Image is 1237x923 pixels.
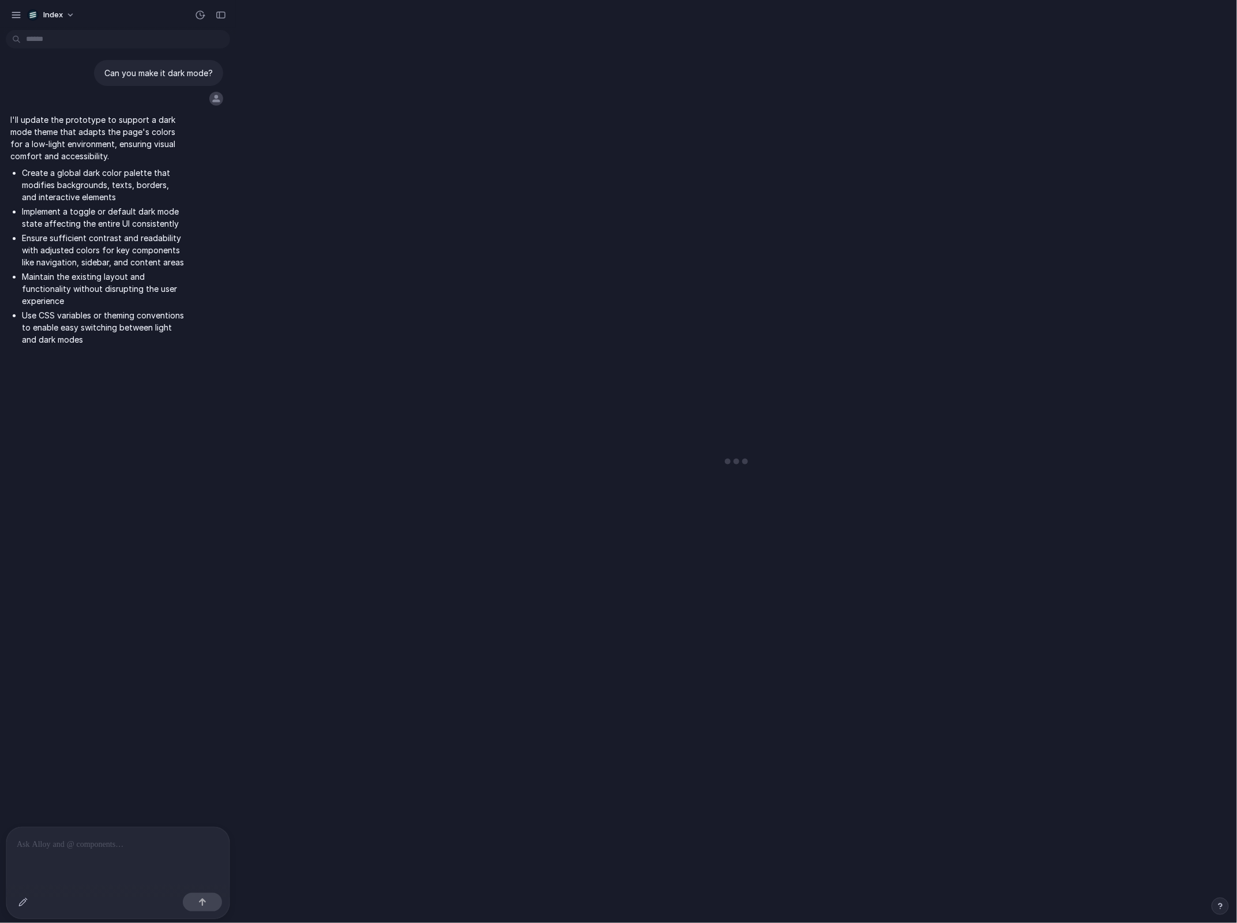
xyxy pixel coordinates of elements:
span: Index [43,9,63,21]
li: Create a global dark color palette that modifies backgrounds, texts, borders, and interactive ele... [22,167,185,203]
li: Implement a toggle or default dark mode state affecting the entire UI consistently [22,205,185,230]
p: Can you make it dark mode? [104,67,213,79]
li: Use CSS variables or theming conventions to enable easy switching between light and dark modes [22,309,185,346]
li: Maintain the existing layout and functionality without disrupting the user experience [22,271,185,307]
p: I'll update the prototype to support a dark mode theme that adapts the page's colors for a low-li... [10,114,185,162]
button: Index [22,6,81,24]
li: Ensure sufficient contrast and readability with adjusted colors for key components like navigatio... [22,232,185,268]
